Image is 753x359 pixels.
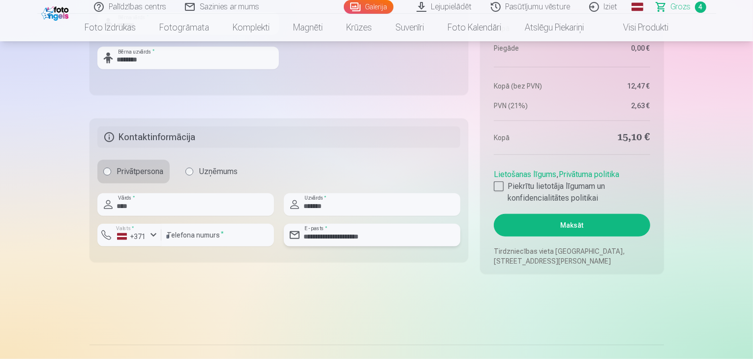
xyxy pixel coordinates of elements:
span: Grozs [671,1,691,13]
dt: Piegāde [494,43,567,53]
button: Maksāt [494,214,650,237]
dd: 2,63 € [577,101,650,111]
div: +371 [117,232,147,241]
dt: Kopā (bez PVN) [494,81,567,91]
dd: 12,47 € [577,81,650,91]
dd: 15,10 € [577,131,650,145]
span: 4 [695,1,706,13]
label: Privātpersona [97,160,170,183]
dd: 0,00 € [577,43,650,53]
a: Foto kalendāri [436,14,513,41]
label: Valsts [113,225,137,233]
a: Komplekti [221,14,281,41]
button: Valsts*+371 [97,224,161,246]
a: Krūzes [334,14,384,41]
p: Tirdzniecības vieta [GEOGRAPHIC_DATA], [STREET_ADDRESS][PERSON_NAME] [494,246,650,266]
input: Uzņēmums [185,168,193,176]
a: Fotogrāmata [148,14,221,41]
img: /fa1 [41,4,71,21]
dt: Kopā [494,131,567,145]
a: Lietošanas līgums [494,170,556,179]
div: , [494,165,650,204]
a: Suvenīri [384,14,436,41]
label: Piekrītu lietotāja līgumam un konfidencialitātes politikai [494,180,650,204]
dt: PVN (21%) [494,101,567,111]
a: Atslēgu piekariņi [513,14,596,41]
a: Privātuma politika [559,170,619,179]
label: Uzņēmums [180,160,244,183]
input: Privātpersona [103,168,111,176]
a: Magnēti [281,14,334,41]
h5: Kontaktinformācija [97,126,461,148]
a: Foto izdrukas [73,14,148,41]
a: Visi produkti [596,14,680,41]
